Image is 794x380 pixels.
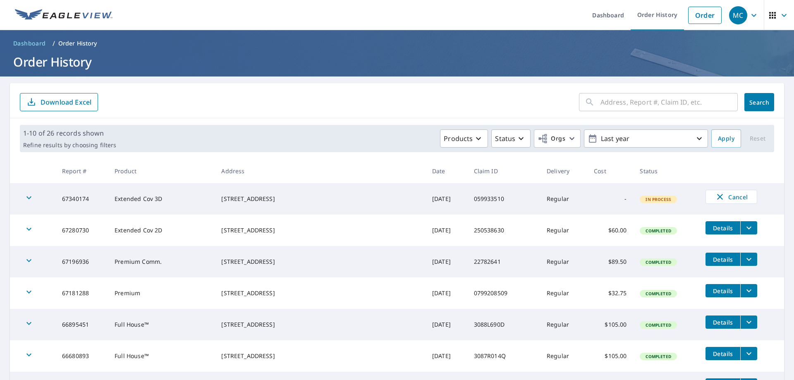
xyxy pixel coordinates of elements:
[467,183,540,215] td: 059933510
[587,183,633,215] td: -
[426,340,467,372] td: [DATE]
[706,315,740,329] button: detailsBtn-66895451
[221,226,419,234] div: [STREET_ADDRESS]
[538,134,565,144] span: Orgs
[740,315,757,329] button: filesDropdownBtn-66895451
[706,347,740,360] button: detailsBtn-66680893
[587,309,633,340] td: $105.00
[584,129,708,148] button: Last year
[714,192,749,202] span: Cancel
[710,287,735,295] span: Details
[706,284,740,297] button: detailsBtn-67181288
[540,340,587,372] td: Regular
[221,258,419,266] div: [STREET_ADDRESS]
[440,129,488,148] button: Products
[710,350,735,358] span: Details
[13,39,46,48] span: Dashboard
[221,289,419,297] div: [STREET_ADDRESS]
[744,93,774,111] button: Search
[10,37,49,50] a: Dashboard
[706,190,757,204] button: Cancel
[55,340,108,372] td: 66680893
[10,53,784,70] h1: Order History
[706,253,740,266] button: detailsBtn-67196936
[55,215,108,246] td: 67280730
[751,98,768,106] span: Search
[23,128,116,138] p: 1-10 of 26 records shown
[108,246,215,277] td: Premium Comm.
[587,159,633,183] th: Cost
[53,38,55,48] li: /
[540,246,587,277] td: Regular
[540,215,587,246] td: Regular
[55,309,108,340] td: 66895451
[55,183,108,215] td: 67340174
[55,246,108,277] td: 67196936
[718,134,734,144] span: Apply
[20,93,98,111] button: Download Excel
[467,277,540,309] td: 0799208509
[58,39,97,48] p: Order History
[108,277,215,309] td: Premium
[540,183,587,215] td: Regular
[740,221,757,234] button: filesDropdownBtn-67280730
[221,352,419,360] div: [STREET_ADDRESS]
[55,159,108,183] th: Report #
[426,277,467,309] td: [DATE]
[215,159,426,183] th: Address
[587,277,633,309] td: $32.75
[426,309,467,340] td: [DATE]
[710,256,735,263] span: Details
[641,322,676,328] span: Completed
[108,309,215,340] td: Full House™
[426,183,467,215] td: [DATE]
[729,6,747,24] div: MC
[587,340,633,372] td: $105.00
[641,259,676,265] span: Completed
[710,224,735,232] span: Details
[444,134,473,143] p: Products
[706,221,740,234] button: detailsBtn-67280730
[108,340,215,372] td: Full House™
[495,134,515,143] p: Status
[740,253,757,266] button: filesDropdownBtn-67196936
[587,246,633,277] td: $89.50
[540,159,587,183] th: Delivery
[108,159,215,183] th: Product
[740,347,757,360] button: filesDropdownBtn-66680893
[10,37,784,50] nav: breadcrumb
[467,215,540,246] td: 250538630
[600,91,738,114] input: Address, Report #, Claim ID, etc.
[540,277,587,309] td: Regular
[467,246,540,277] td: 22782641
[633,159,699,183] th: Status
[467,159,540,183] th: Claim ID
[688,7,722,24] a: Order
[711,129,741,148] button: Apply
[41,98,91,107] p: Download Excel
[426,159,467,183] th: Date
[491,129,531,148] button: Status
[641,228,676,234] span: Completed
[108,215,215,246] td: Extended Cov 2D
[710,318,735,326] span: Details
[55,277,108,309] td: 67181288
[221,195,419,203] div: [STREET_ADDRESS]
[598,131,694,146] p: Last year
[23,141,116,149] p: Refine results by choosing filters
[641,196,676,202] span: In Process
[15,9,112,22] img: EV Logo
[641,354,676,359] span: Completed
[641,291,676,296] span: Completed
[587,215,633,246] td: $60.00
[740,284,757,297] button: filesDropdownBtn-67181288
[221,320,419,329] div: [STREET_ADDRESS]
[540,309,587,340] td: Regular
[467,309,540,340] td: 3088L690D
[534,129,581,148] button: Orgs
[426,246,467,277] td: [DATE]
[426,215,467,246] td: [DATE]
[467,340,540,372] td: 3087R014Q
[108,183,215,215] td: Extended Cov 3D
